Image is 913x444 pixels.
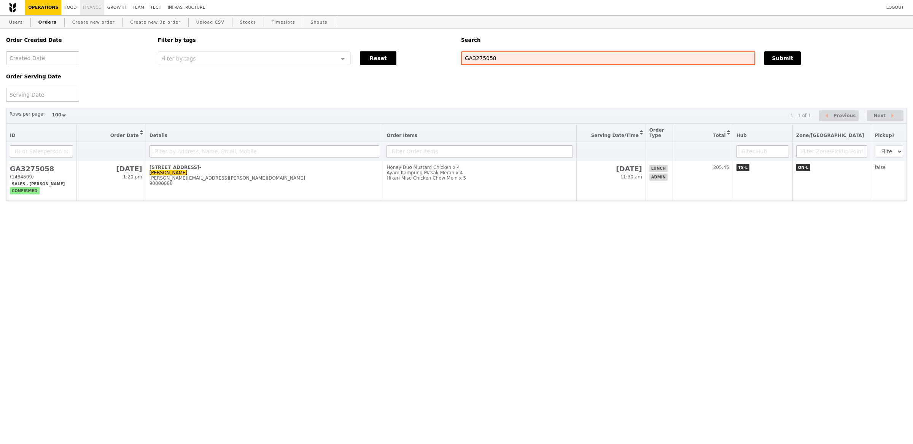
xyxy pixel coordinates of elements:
[764,51,801,65] button: Submit
[10,133,15,138] span: ID
[6,37,149,43] h5: Order Created Date
[875,165,886,170] span: false
[796,164,810,171] span: ON-L
[80,165,142,173] h2: [DATE]
[387,145,573,158] input: Filter Order Items
[308,16,331,29] a: Shouts
[35,16,60,29] a: Orders
[833,111,856,120] span: Previous
[620,174,642,180] span: 11:30 am
[736,133,747,138] span: Hub
[123,174,142,180] span: 1:20 pm
[193,16,227,29] a: Upload CSV
[736,145,789,158] input: Filter Hub
[9,3,16,13] img: Grain logo
[269,16,298,29] a: Timeslots
[10,110,45,118] label: Rows per page:
[150,165,380,170] div: [STREET_ADDRESS]-
[127,16,184,29] a: Create new 3p order
[713,165,729,170] span: 205.45
[461,37,907,43] h5: Search
[10,145,73,158] input: ID or Salesperson name
[10,180,67,188] span: Sales - [PERSON_NAME]
[150,133,167,138] span: Details
[649,173,668,181] span: admin
[875,133,894,138] span: Pickup?
[387,170,573,175] div: Ayam Kampung Masak Merah x 4
[158,37,452,43] h5: Filter by tags
[796,133,864,138] span: Zone/[GEOGRAPHIC_DATA]
[461,51,755,65] input: Search any field
[649,165,668,172] span: lunch
[649,127,664,138] span: Order Type
[10,174,73,180] div: (1484509)
[6,51,79,65] input: Created Date
[790,113,811,118] div: 1 - 1 of 1
[237,16,259,29] a: Stocks
[873,111,886,120] span: Next
[387,165,573,170] div: Honey Duo Mustard Chicken x 4
[867,110,903,121] button: Next
[580,165,642,173] h2: [DATE]
[360,51,396,65] button: Reset
[6,88,79,102] input: Serving Date
[736,164,750,171] span: TS-L
[819,110,859,121] button: Previous
[6,16,26,29] a: Users
[10,187,40,194] span: confirmed
[387,133,417,138] span: Order Items
[6,74,149,80] h5: Order Serving Date
[796,145,868,158] input: Filter Zone/Pickup Point
[69,16,118,29] a: Create new order
[387,175,573,181] div: Hikari Miso Chicken Chow Mein x 5
[150,170,188,175] a: [PERSON_NAME]
[150,145,380,158] input: Filter by Address, Name, Email, Mobile
[10,165,73,173] h2: GA3275058
[150,175,380,181] div: [PERSON_NAME][EMAIL_ADDRESS][PERSON_NAME][DOMAIN_NAME]
[161,55,196,62] span: Filter by tags
[150,181,380,186] div: 90000088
